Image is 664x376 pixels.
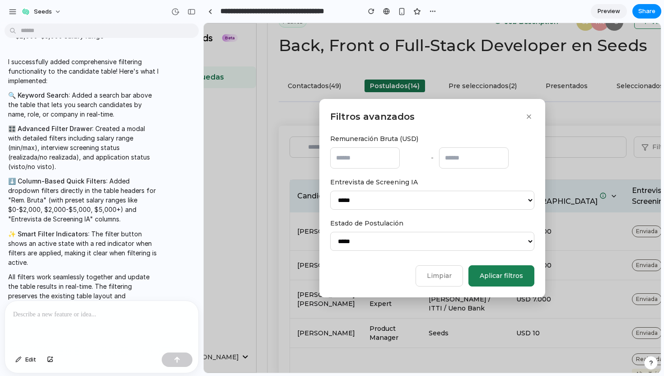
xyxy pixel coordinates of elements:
span: Seeds [34,7,52,16]
p: All filters work seamlessly together and update the table results in real-time. The filtering pre... [8,272,159,320]
span: Edit [25,355,36,364]
p: : Added a search bar above the table that lets you search candidates by name, role, or company in... [8,90,159,119]
strong: 🔍 Keyword Search [8,91,69,99]
p: : Added dropdown filters directly in the table headers for "Rem. Bruta" (with preset salary range... [8,176,159,224]
button: Edit [11,352,41,367]
strong: ✨ Smart Filter Indicators [8,230,88,238]
span: - [227,129,230,140]
button: Share [632,4,661,19]
a: Preview [591,4,627,19]
label: Remuneración Bruta (USD) [126,111,331,121]
span: Share [638,7,655,16]
strong: ⬇️ Column-Based Quick Filters [8,177,106,185]
p: : Created a modal with detailed filters including salary range (min/max), interview screening sta... [8,124,159,171]
strong: 🎛️ Advanced Filter Drawer [8,125,92,132]
button: Limpiar [212,242,259,263]
h3: Filtros avanzados [126,87,211,100]
p: I successfully added comprehensive filtering functionality to the candidate table! Here's what I ... [8,57,159,85]
span: Limpiar [223,249,248,257]
p: : The filter button shows an active state with a red indicator when filters are applied, making i... [8,229,159,267]
label: Entrevista de Screening IA [126,155,331,164]
span: Aplicar filtros [276,249,319,257]
button: Aplicar filtros [265,242,331,263]
button: Seeds [18,5,66,19]
span: Preview [598,7,620,16]
label: Estado de Postulación [126,196,331,205]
